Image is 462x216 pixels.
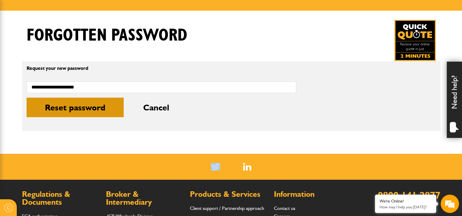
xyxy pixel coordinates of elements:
a: Client support / Partnership approach [190,205,264,211]
h2: Regulations & Documents [22,190,100,206]
h2: Products & Services [190,190,268,198]
div: Need help? [447,62,462,138]
a: LinkedIn [243,163,251,171]
button: Cancel [125,98,187,117]
h2: Broker & Intermediary [106,190,184,206]
img: Quick Quote [395,20,436,61]
div: We're Online! [380,199,431,204]
a: Get your insurance quote in just 2-minutes [395,20,436,61]
img: Twitter [211,163,220,171]
a: Contact us [274,205,295,211]
h1: Forgotten password [27,25,187,46]
p: How may I help you today? [380,205,431,209]
a: 0800 141 2877 [378,189,440,201]
button: Reset password [27,98,124,117]
p: Request your new password [27,66,296,71]
img: Linked In [243,163,251,171]
h2: Information [274,190,352,198]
